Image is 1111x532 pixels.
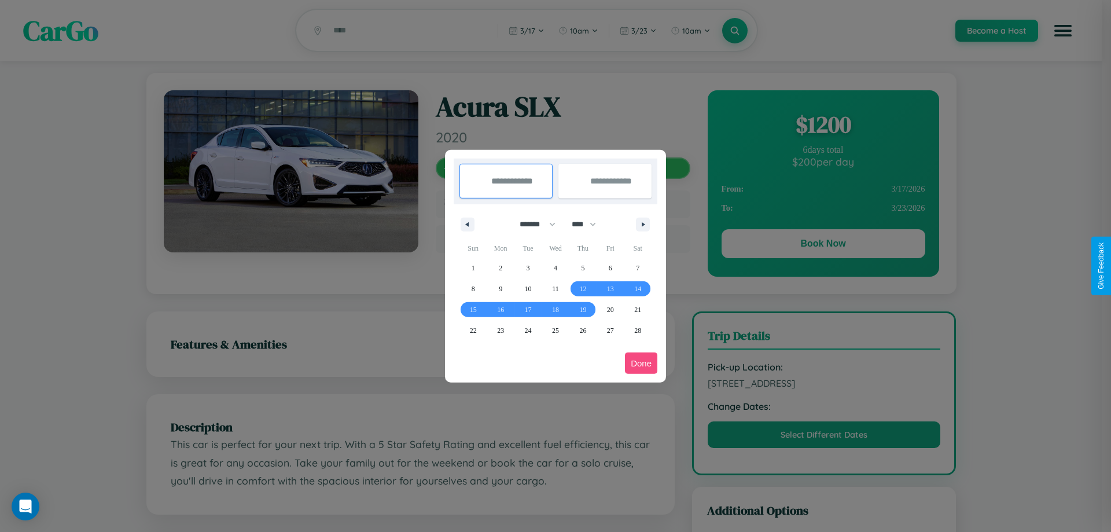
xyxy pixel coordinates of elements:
span: 23 [497,320,504,341]
span: 5 [581,258,584,278]
button: 10 [514,278,542,299]
button: 1 [459,258,487,278]
button: 2 [487,258,514,278]
span: Thu [569,239,597,258]
button: 23 [487,320,514,341]
span: 26 [579,320,586,341]
span: 17 [525,299,532,320]
span: 18 [552,299,559,320]
button: 8 [459,278,487,299]
button: 25 [542,320,569,341]
span: Sun [459,239,487,258]
span: 10 [525,278,532,299]
button: 14 [624,278,652,299]
button: 16 [487,299,514,320]
span: 12 [579,278,586,299]
span: 4 [554,258,557,278]
span: Wed [542,239,569,258]
span: 7 [636,258,639,278]
button: 17 [514,299,542,320]
button: 24 [514,320,542,341]
button: Done [625,353,657,374]
button: 19 [569,299,597,320]
span: 3 [527,258,530,278]
span: Sat [624,239,652,258]
span: 2 [499,258,502,278]
button: 11 [542,278,569,299]
button: 18 [542,299,569,320]
span: 24 [525,320,532,341]
span: Mon [487,239,514,258]
span: 28 [634,320,641,341]
span: 19 [579,299,586,320]
span: 9 [499,278,502,299]
span: 27 [607,320,614,341]
div: Open Intercom Messenger [12,493,39,520]
button: 21 [624,299,652,320]
button: 3 [514,258,542,278]
button: 22 [459,320,487,341]
button: 7 [624,258,652,278]
span: 25 [552,320,559,341]
span: 15 [470,299,477,320]
span: 11 [552,278,559,299]
span: 1 [472,258,475,278]
span: Fri [597,239,624,258]
button: 27 [597,320,624,341]
button: 15 [459,299,487,320]
span: 13 [607,278,614,299]
button: 28 [624,320,652,341]
span: 8 [472,278,475,299]
button: 6 [597,258,624,278]
div: Give Feedback [1097,243,1105,289]
span: 21 [634,299,641,320]
button: 5 [569,258,597,278]
button: 13 [597,278,624,299]
button: 26 [569,320,597,341]
button: 4 [542,258,569,278]
span: Tue [514,239,542,258]
button: 20 [597,299,624,320]
span: 6 [609,258,612,278]
span: 16 [497,299,504,320]
span: 14 [634,278,641,299]
span: 22 [470,320,477,341]
button: 12 [569,278,597,299]
span: 20 [607,299,614,320]
button: 9 [487,278,514,299]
